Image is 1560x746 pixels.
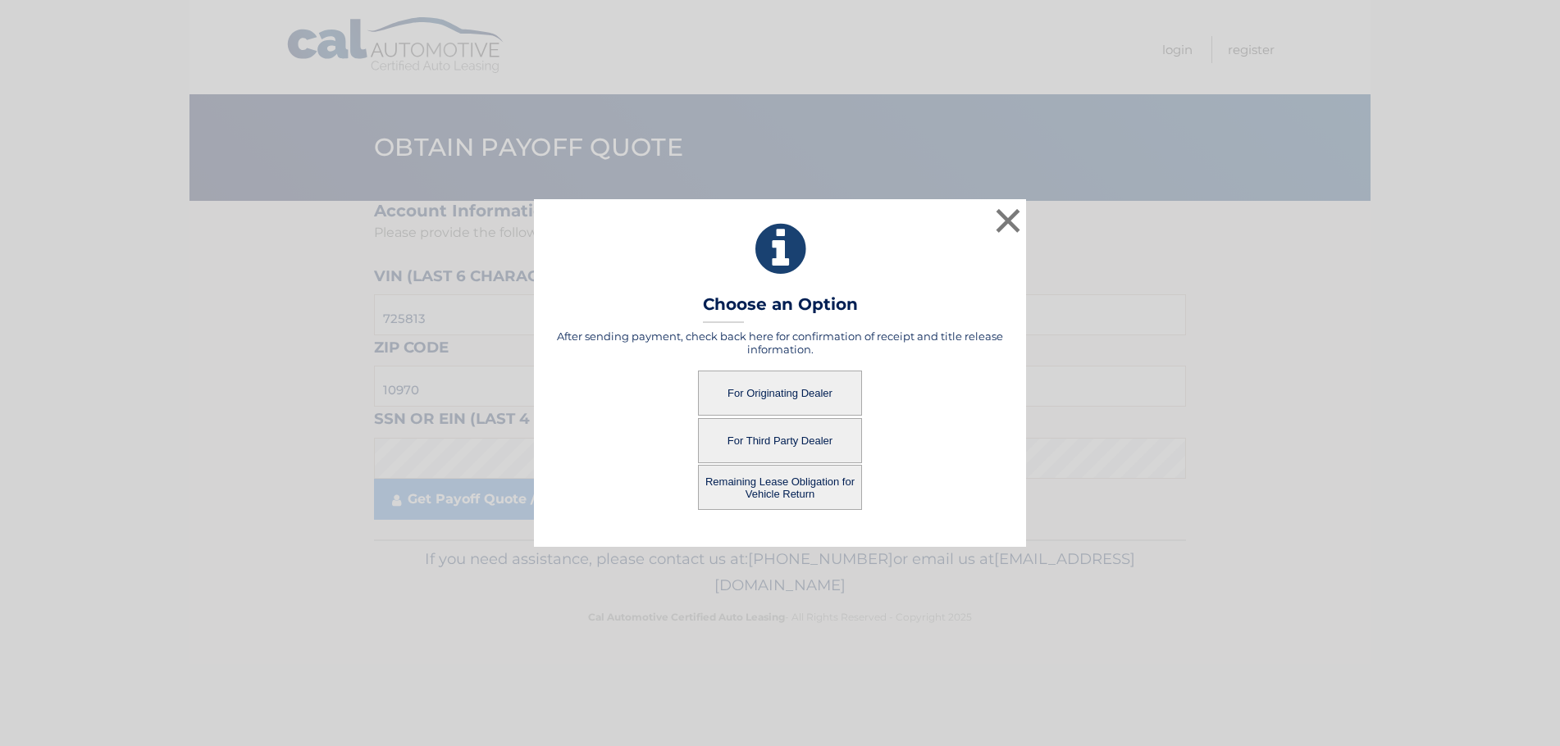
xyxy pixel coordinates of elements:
h5: After sending payment, check back here for confirmation of receipt and title release information. [554,330,1006,356]
button: × [992,204,1024,237]
button: For Third Party Dealer [698,418,862,463]
button: Remaining Lease Obligation for Vehicle Return [698,465,862,510]
button: For Originating Dealer [698,371,862,416]
h3: Choose an Option [703,294,858,323]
